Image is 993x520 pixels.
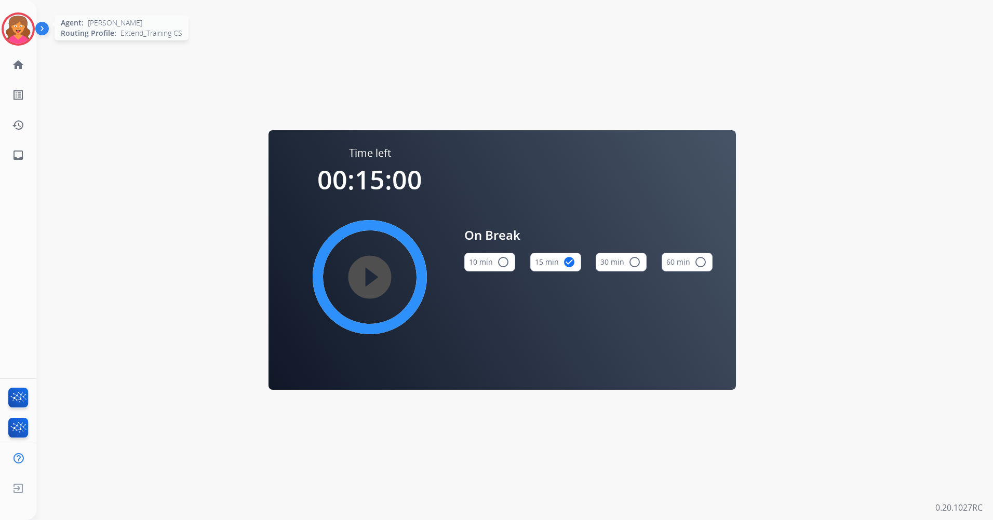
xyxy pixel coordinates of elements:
[596,253,647,271] button: 30 min
[317,162,422,197] span: 00:15:00
[61,28,116,38] span: Routing Profile:
[61,18,84,28] span: Agent:
[563,256,575,268] mat-icon: check_circle
[4,15,33,44] img: avatar
[935,501,983,514] p: 0.20.1027RC
[12,149,24,161] mat-icon: inbox
[12,119,24,131] mat-icon: history
[12,59,24,71] mat-icon: home
[464,253,515,271] button: 10 min
[120,28,182,38] span: Extend_Training CS
[662,253,713,271] button: 60 min
[364,271,376,283] mat-icon: play_circle_filled
[694,256,707,268] mat-icon: radio_button_unchecked
[464,226,713,244] span: On Break
[12,89,24,101] mat-icon: list_alt
[349,146,391,160] span: Time left
[497,256,509,268] mat-icon: radio_button_unchecked
[628,256,641,268] mat-icon: radio_button_unchecked
[88,18,142,28] span: [PERSON_NAME]
[530,253,581,271] button: 15 min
